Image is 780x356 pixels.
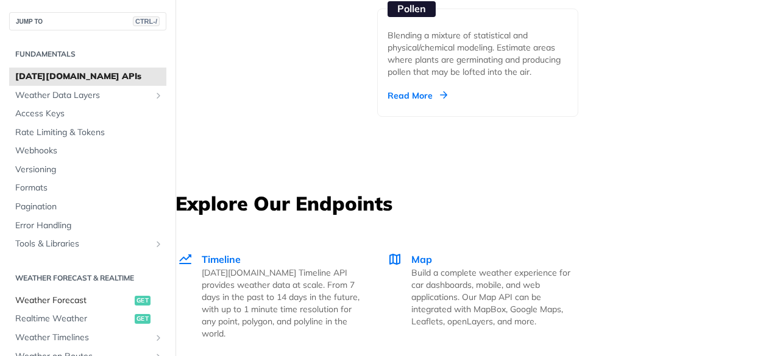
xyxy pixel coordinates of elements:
a: [DATE][DOMAIN_NAME] APIs [9,68,166,86]
span: Weather Data Layers [15,89,151,102]
span: Access Keys [15,108,163,120]
a: Rate Limiting & Tokens [9,124,166,142]
h3: Explore Our Endpoints [175,190,780,217]
span: Weather Forecast [15,295,132,307]
span: Error Handling [15,220,163,232]
span: Weather Timelines [15,332,151,344]
span: Map [411,253,432,265]
button: JUMP TOCTRL-/ [9,12,166,30]
div: Pollen [388,1,436,17]
span: [DATE][DOMAIN_NAME] APIs [15,71,163,83]
a: Access Keys [9,105,166,123]
button: Show subpages for Weather Data Layers [154,91,163,100]
button: Show subpages for Weather Timelines [154,333,163,343]
span: Tools & Libraries [15,238,151,250]
span: Webhooks [15,145,163,157]
div: Blending a mixture of statistical and physical/chemical modeling. Estimate areas where plants are... [388,29,568,78]
span: Realtime Weather [15,313,132,325]
button: Show subpages for Tools & Libraries [154,239,163,249]
p: [DATE][DOMAIN_NAME] Timeline API provides weather data at scale. From 7 days in the past to 14 da... [202,267,361,340]
span: Formats [15,182,163,194]
span: Pagination [15,201,163,213]
a: Weather Forecastget [9,291,166,310]
div: Read More [388,89,447,102]
a: Pagination [9,198,166,216]
p: Build a complete weather experience for car dashboards, mobile, and web applications. Our Map API... [411,267,570,327]
a: Formats [9,179,166,197]
h2: Weather Forecast & realtime [9,273,166,284]
img: Map [388,252,402,267]
img: Timeline [178,252,193,267]
span: Rate Limiting & Tokens [15,127,163,139]
span: Versioning [15,164,163,176]
a: Versioning [9,161,166,179]
span: Timeline [202,253,241,265]
a: Weather TimelinesShow subpages for Weather Timelines [9,329,166,347]
span: CTRL-/ [133,16,160,26]
span: get [135,314,151,324]
a: Error Handling [9,217,166,235]
h2: Fundamentals [9,49,166,60]
span: get [135,296,151,305]
a: Weather Data LayersShow subpages for Weather Data Layers [9,86,166,105]
a: Realtime Weatherget [9,310,166,328]
a: Tools & LibrariesShow subpages for Tools & Libraries [9,235,166,253]
a: Webhooks [9,142,166,160]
